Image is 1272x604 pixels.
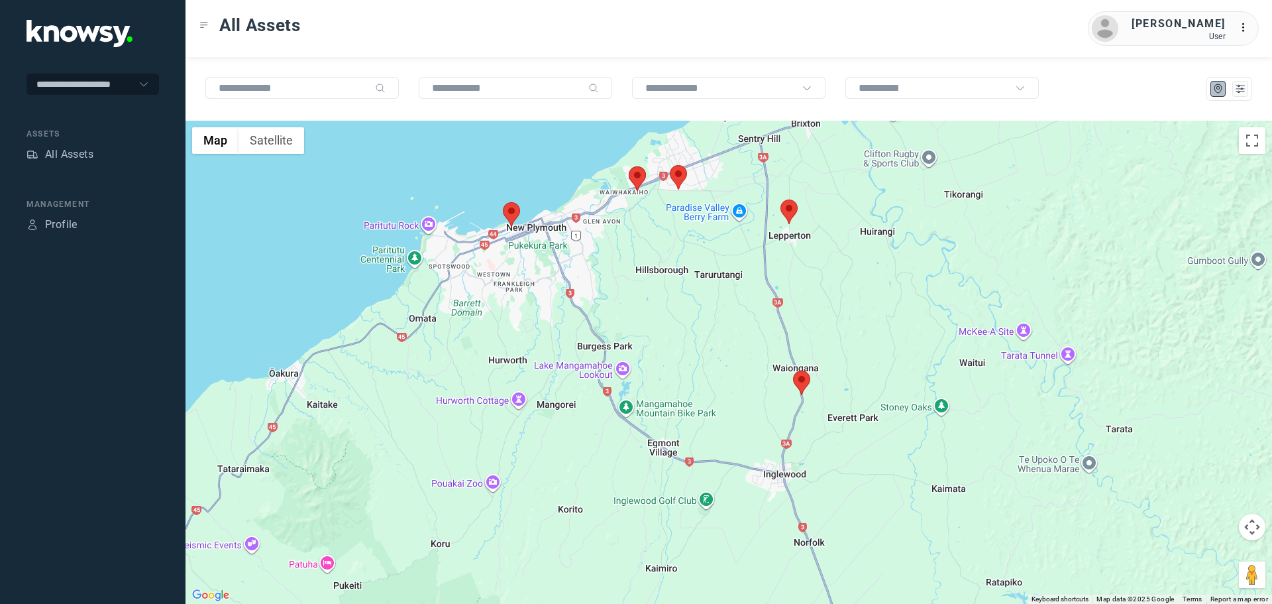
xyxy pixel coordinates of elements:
button: Drag Pegman onto the map to open Street View [1239,562,1265,588]
button: Map camera controls [1239,514,1265,540]
a: Terms (opens in new tab) [1183,595,1202,603]
button: Keyboard shortcuts [1032,595,1088,604]
img: Application Logo [26,20,132,47]
div: All Assets [45,147,93,162]
div: Profile [26,219,38,231]
div: Toggle Menu [199,21,209,30]
a: AssetsAll Assets [26,147,93,162]
div: Profile [45,217,78,233]
div: [PERSON_NAME] [1132,16,1226,32]
div: : [1239,20,1255,38]
img: avatar.png [1092,15,1118,42]
div: Assets [26,128,159,140]
tspan: ... [1240,23,1253,32]
button: Show satellite imagery [238,127,304,154]
a: Report a map error [1210,595,1268,603]
a: Open this area in Google Maps (opens a new window) [189,587,233,604]
div: Management [26,198,159,210]
div: Search [588,83,599,93]
div: User [1132,32,1226,41]
a: ProfileProfile [26,217,78,233]
span: All Assets [219,13,301,37]
div: : [1239,20,1255,36]
div: List [1234,83,1246,95]
div: Map [1212,83,1224,95]
div: Search [375,83,386,93]
div: Assets [26,149,38,160]
button: Show street map [192,127,238,154]
span: Map data ©2025 Google [1096,595,1174,603]
img: Google [189,587,233,604]
button: Toggle fullscreen view [1239,127,1265,154]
